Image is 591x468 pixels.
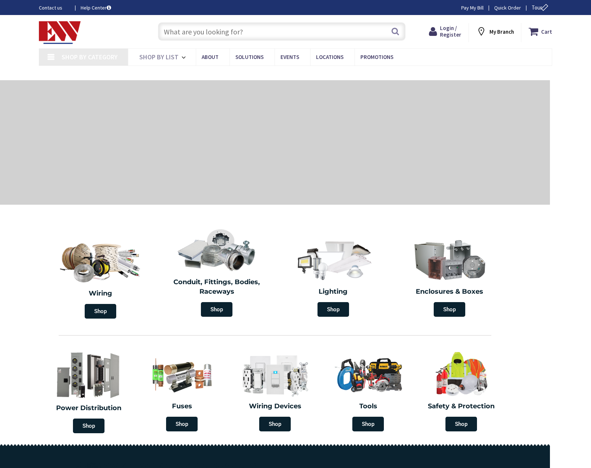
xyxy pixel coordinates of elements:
a: Lighting Shop [277,234,390,320]
span: Login / Register [440,25,461,38]
h2: Fuses [141,402,223,411]
span: Shop By List [139,53,179,61]
div: My Branch [476,25,514,38]
span: Shop [73,419,104,433]
h2: Lighting [280,287,386,297]
span: Solutions [235,53,264,60]
span: Shop [445,417,477,431]
h2: Safety & Protection [420,402,502,411]
span: Tour [532,4,550,11]
span: Events [280,53,299,60]
strong: My Branch [489,28,514,35]
span: About [202,53,219,60]
h2: Conduit, Fittings, Bodies, Raceways [164,278,270,296]
a: Login / Register [429,25,461,38]
h2: Tools [327,402,409,411]
h2: Wiring [46,289,155,298]
span: Shop [201,302,232,317]
strong: Cart [541,25,552,38]
span: Shop [166,417,198,431]
a: Tools Shop [323,347,413,435]
a: Help Center [81,4,111,11]
h2: Wiring Devices [234,402,316,411]
span: Shop [317,302,349,317]
a: Wiring Devices Shop [230,347,320,435]
a: Quick Order [494,4,521,11]
a: Fuses Shop [137,347,227,435]
span: Shop [352,417,384,431]
a: Contact us [39,4,69,11]
span: Shop [434,302,465,317]
a: Conduit, Fittings, Bodies, Raceways Shop [161,225,274,320]
h2: Power Distribution [46,404,132,413]
a: Power Distribution Shop [42,346,135,437]
h2: Enclosures & Boxes [397,287,503,297]
span: Promotions [360,53,393,60]
input: What are you looking for? [158,22,405,41]
span: Locations [316,53,344,60]
a: Enclosures & Boxes Shop [393,234,506,320]
a: Pay My Bill [461,4,484,11]
span: Shop [85,304,116,319]
span: Shop [259,417,291,431]
a: Cart [529,25,552,38]
a: Safety & Protection Shop [416,347,506,435]
a: Wiring Shop [42,234,159,322]
span: Shop By Category [62,53,118,61]
img: Electrical Wholesalers, Inc. [39,21,81,44]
